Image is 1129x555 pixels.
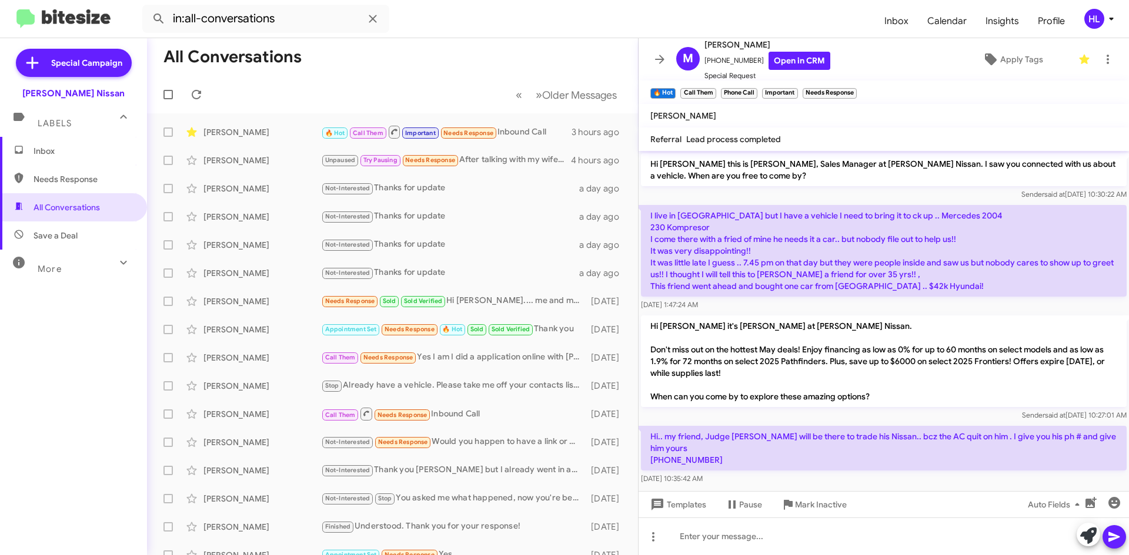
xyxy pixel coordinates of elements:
[704,70,830,82] span: Special Request
[353,129,383,137] span: Call Them
[51,57,122,69] span: Special Campaign
[585,408,629,420] div: [DATE]
[1084,9,1104,29] div: HL
[572,126,629,138] div: 3 hours ago
[976,4,1028,38] a: Insights
[529,83,624,107] button: Next
[1028,4,1074,38] span: Profile
[1022,411,1127,419] span: Sender [DATE] 10:27:01 AM
[142,5,389,33] input: Search
[325,438,370,446] span: Not-Interested
[325,523,351,530] span: Finished
[38,264,62,274] span: More
[325,184,370,192] span: Not-Interested
[803,88,857,99] small: Needs Response
[321,406,585,421] div: Inbound Call
[325,466,370,474] span: Not-Interested
[585,521,629,533] div: [DATE]
[321,379,585,392] div: Already have a vehicle. Please take me off your contacts list. thank you
[641,153,1127,186] p: Hi [PERSON_NAME] this is [PERSON_NAME], Sales Manager at [PERSON_NAME] Nissan. I saw you connecte...
[203,267,321,279] div: [PERSON_NAME]
[641,300,698,309] span: [DATE] 1:47:24 AM
[680,88,716,99] small: Call Them
[509,83,529,107] button: Previous
[650,110,716,121] span: [PERSON_NAME]
[203,380,321,392] div: [PERSON_NAME]
[363,156,398,164] span: Try Pausing
[648,494,706,515] span: Templates
[585,493,629,504] div: [DATE]
[641,474,703,483] span: [DATE] 10:35:42 AM
[325,382,339,389] span: Stop
[1074,9,1116,29] button: HL
[163,48,302,66] h1: All Conversations
[918,4,976,38] a: Calendar
[774,489,994,506] span: called you on [DATE] 10:36:19 AM
[321,463,585,477] div: Thank you [PERSON_NAME] but I already went in and spoke with [PERSON_NAME]
[203,521,321,533] div: [PERSON_NAME]
[1045,411,1065,419] span: said at
[203,493,321,504] div: [PERSON_NAME]
[1018,494,1094,515] button: Auto Fields
[203,465,321,476] div: [PERSON_NAME]
[34,230,78,241] span: Save a Deal
[321,125,572,139] div: Inbound Call
[385,325,435,333] span: Needs Response
[325,325,377,333] span: Appointment Set
[470,325,484,333] span: Sold
[762,88,797,99] small: Important
[34,173,133,185] span: Needs Response
[325,269,370,277] span: Not-Interested
[321,294,585,308] div: Hi [PERSON_NAME].... me and my wife will be there [DATE] 8/10/ 25 in the morning.Sorry for just r...
[321,322,585,336] div: Thank you
[325,411,356,419] span: Call Them
[383,297,396,305] span: Sold
[34,145,133,157] span: Inbox
[516,88,522,102] span: «
[325,354,356,361] span: Call Them
[378,438,428,446] span: Needs Response
[769,52,830,70] a: Open in CRM
[203,295,321,307] div: [PERSON_NAME]
[442,325,462,333] span: 🔥 Hot
[321,492,585,505] div: You asked me what happened, now you're being condescending. I already knew that, your salesman ex...
[875,4,918,38] a: Inbox
[1021,190,1127,199] span: Sender [DATE] 10:30:22 AM
[579,267,629,279] div: a day ago
[203,408,321,420] div: [PERSON_NAME]
[585,295,629,307] div: [DATE]
[509,83,624,107] nav: Page navigation example
[321,351,585,364] div: Yes I am I did a application online with [PERSON_NAME] she never call me back I'll call that numb...
[795,494,847,515] span: Mark Inactive
[579,183,629,194] div: a day ago
[321,181,579,195] div: Thanks for update
[325,213,370,220] span: Not-Interested
[16,49,132,77] a: Special Campaign
[585,436,629,448] div: [DATE]
[492,325,530,333] span: Sold Verified
[641,205,1127,297] p: I live in [GEOGRAPHIC_DATA] but I have a vehicle I need to bring it to ck up .. Mercedes 2004 230...
[321,266,579,280] div: Thanks for update
[378,495,392,502] span: Stop
[203,211,321,223] div: [PERSON_NAME]
[321,520,585,533] div: Understood. Thank you for your response!
[22,88,125,99] div: [PERSON_NAME] Nissan
[203,239,321,251] div: [PERSON_NAME]
[579,211,629,223] div: a day ago
[405,156,455,164] span: Needs Response
[704,38,830,52] span: [PERSON_NAME]
[639,494,716,515] button: Templates
[404,297,443,305] span: Sold Verified
[203,126,321,138] div: [PERSON_NAME]
[771,494,856,515] button: Mark Inactive
[325,495,370,502] span: Not-Interested
[325,129,345,137] span: 🔥 Hot
[585,465,629,476] div: [DATE]
[585,380,629,392] div: [DATE]
[325,156,356,164] span: Unpaused
[325,297,375,305] span: Needs Response
[739,494,762,515] span: Pause
[585,352,629,364] div: [DATE]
